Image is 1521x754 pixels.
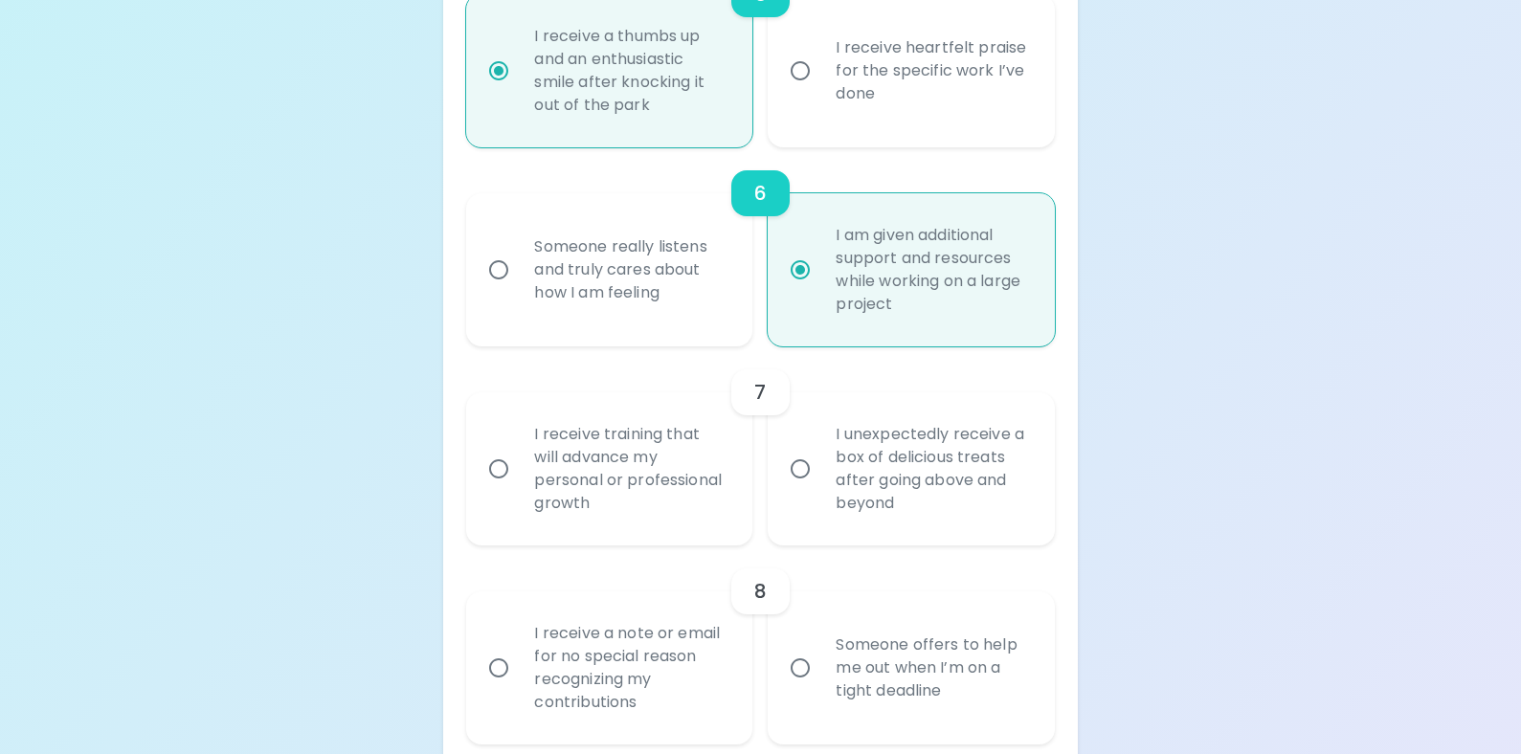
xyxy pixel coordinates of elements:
[466,147,1054,346] div: choice-group-check
[519,599,742,737] div: I receive a note or email for no special reason recognizing my contributions
[519,2,742,140] div: I receive a thumbs up and an enthusiastic smile after knocking it out of the park
[820,400,1043,538] div: I unexpectedly receive a box of delicious treats after going above and beyond
[754,576,767,607] h6: 8
[466,545,1054,744] div: choice-group-check
[519,212,742,327] div: Someone really listens and truly cares about how I am feeling
[466,346,1054,545] div: choice-group-check
[754,377,766,408] h6: 7
[820,201,1043,339] div: I am given additional support and resources while working on a large project
[820,610,1043,725] div: Someone offers to help me out when I’m on a tight deadline
[754,178,767,209] h6: 6
[820,13,1043,128] div: I receive heartfelt praise for the specific work I’ve done
[519,400,742,538] div: I receive training that will advance my personal or professional growth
